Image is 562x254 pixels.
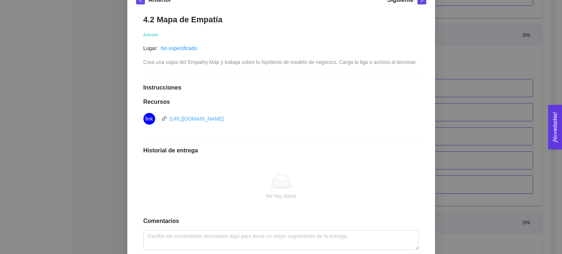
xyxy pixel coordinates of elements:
[143,44,158,52] article: Lugar:
[143,84,419,91] h1: Instrucciones
[143,98,419,106] h1: Recursos
[143,217,419,225] h1: Comentarios
[161,45,197,51] a: No especificado
[149,192,413,200] div: No hay datos
[143,15,419,24] h1: 4.2 Mapa de Empatía
[143,33,158,37] span: Actividad
[143,59,417,65] span: Crea una copia del Empathy Map y trabaja sobre tu hipótesis de modelo de negocios. Carga la liga ...
[143,147,419,154] h1: Historial de entrega
[170,116,224,122] a: [URL][DOMAIN_NAME]
[145,113,153,125] span: link
[548,105,562,149] button: Open Feedback Widget
[162,116,167,121] span: link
